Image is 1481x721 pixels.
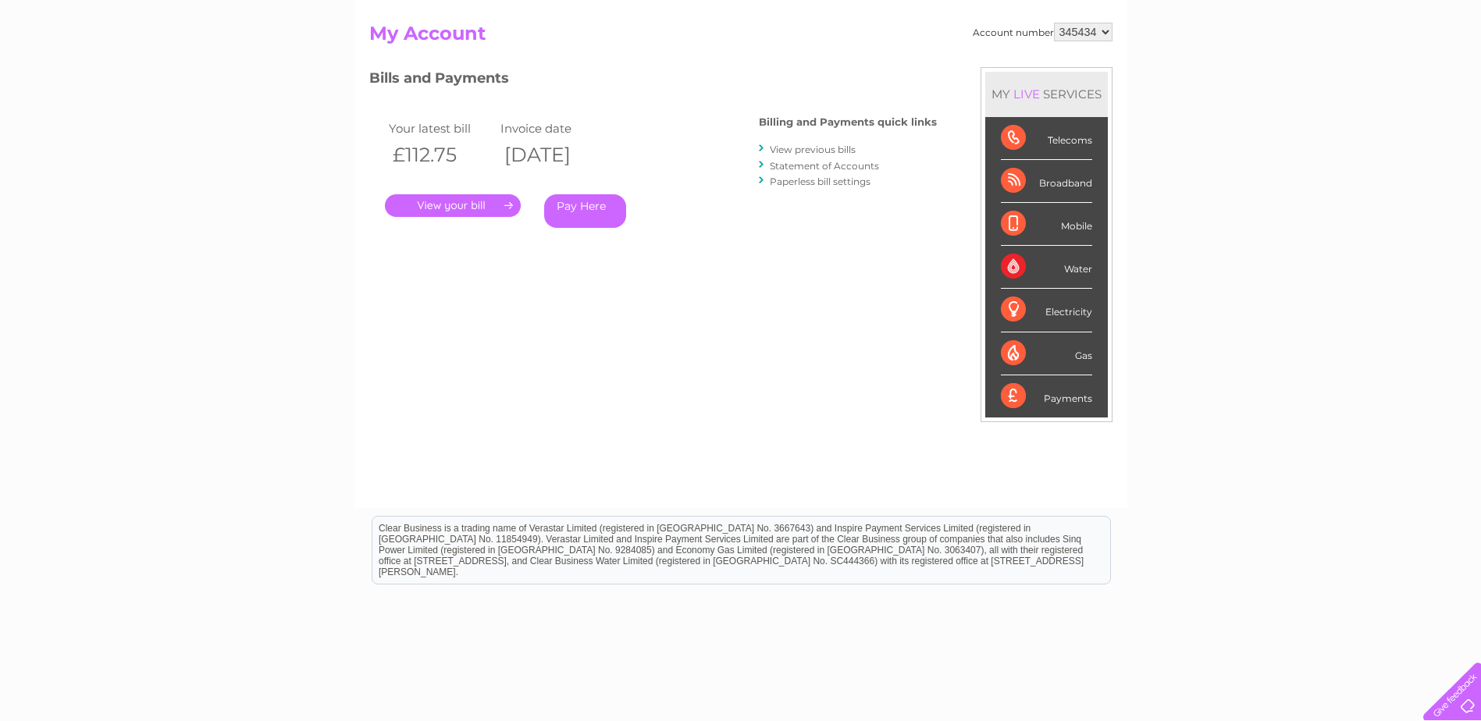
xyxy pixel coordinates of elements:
td: Invoice date [497,118,609,139]
h2: My Account [369,23,1113,52]
a: View previous bills [770,144,856,155]
div: Gas [1001,332,1092,375]
td: Your latest bill [385,118,497,139]
a: Energy [1245,66,1280,78]
a: Pay Here [544,194,626,228]
a: Statement of Accounts [770,160,879,172]
div: Broadband [1001,160,1092,203]
th: [DATE] [497,139,609,171]
div: Account number [973,23,1113,41]
a: Blog [1345,66,1368,78]
div: Mobile [1001,203,1092,246]
div: Payments [1001,375,1092,417]
th: £112.75 [385,139,497,171]
a: Paperless bill settings [770,176,870,187]
a: Log out [1429,66,1466,78]
a: Telecoms [1289,66,1336,78]
div: Electricity [1001,289,1092,332]
h4: Billing and Payments quick links [759,116,937,128]
a: Water [1206,66,1236,78]
div: Water [1001,246,1092,289]
div: LIVE [1010,87,1043,101]
a: 0333 014 3131 [1187,8,1294,27]
h3: Bills and Payments [369,67,937,94]
img: logo.png [52,41,131,88]
div: Clear Business is a trading name of Verastar Limited (registered in [GEOGRAPHIC_DATA] No. 3667643... [372,9,1110,76]
div: Telecoms [1001,117,1092,160]
a: Contact [1377,66,1415,78]
a: . [385,194,521,217]
div: MY SERVICES [985,72,1108,116]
